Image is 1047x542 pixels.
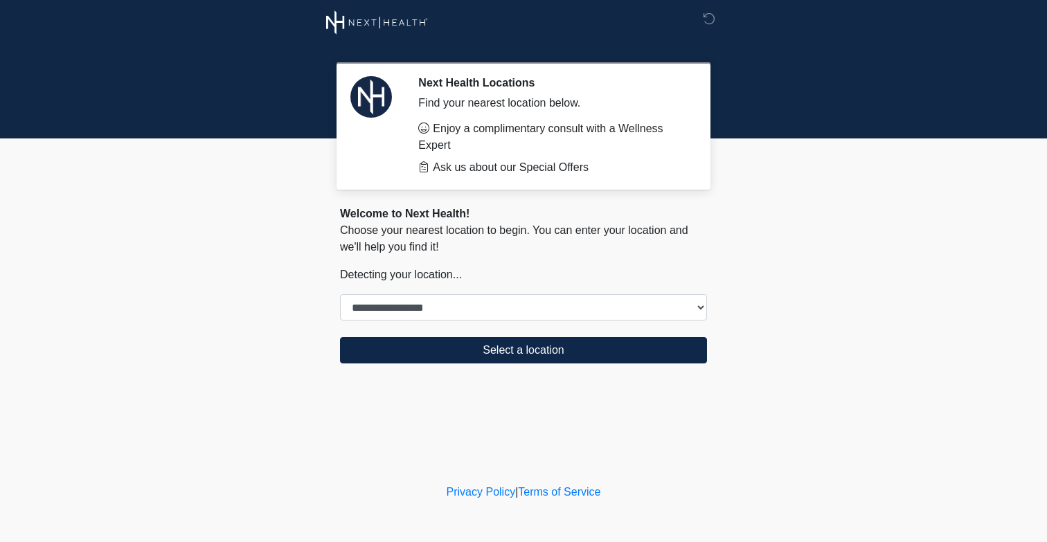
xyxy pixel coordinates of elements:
li: Enjoy a complimentary consult with a Wellness Expert [418,120,686,154]
div: Find your nearest location below. [418,95,686,111]
span: Detecting your location... [340,269,462,280]
h2: Next Health Locations [418,76,686,89]
div: Welcome to Next Health! [340,206,707,222]
span: Choose your nearest location to begin. You can enter your location and we'll help you find it! [340,224,688,253]
a: Terms of Service [518,486,600,498]
button: Select a location [340,337,707,363]
img: Agent Avatar [350,76,392,118]
li: Ask us about our Special Offers [418,159,686,176]
a: Privacy Policy [447,486,516,498]
a: | [515,486,518,498]
img: Next Health Wellness Logo [326,10,428,35]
